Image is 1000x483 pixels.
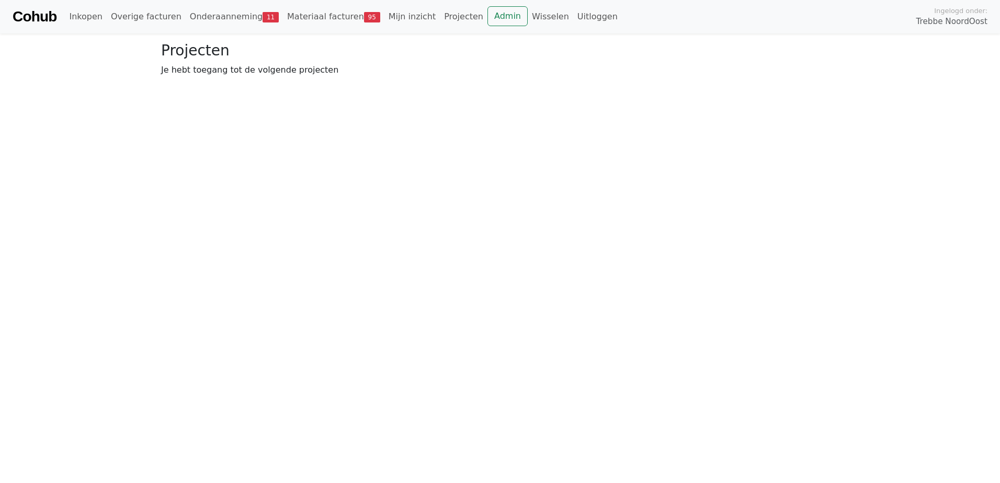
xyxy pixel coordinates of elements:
[161,42,839,60] h3: Projecten
[65,6,106,27] a: Inkopen
[916,16,987,28] span: Trebbe NoordOost
[573,6,622,27] a: Uitloggen
[934,6,987,16] span: Ingelogd onder:
[13,4,56,29] a: Cohub
[283,6,384,27] a: Materiaal facturen95
[161,64,839,76] p: Je hebt toegang tot de volgende projecten
[186,6,283,27] a: Onderaanneming11
[440,6,487,27] a: Projecten
[384,6,440,27] a: Mijn inzicht
[263,12,279,22] span: 11
[528,6,573,27] a: Wisselen
[107,6,186,27] a: Overige facturen
[487,6,528,26] a: Admin
[364,12,380,22] span: 95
